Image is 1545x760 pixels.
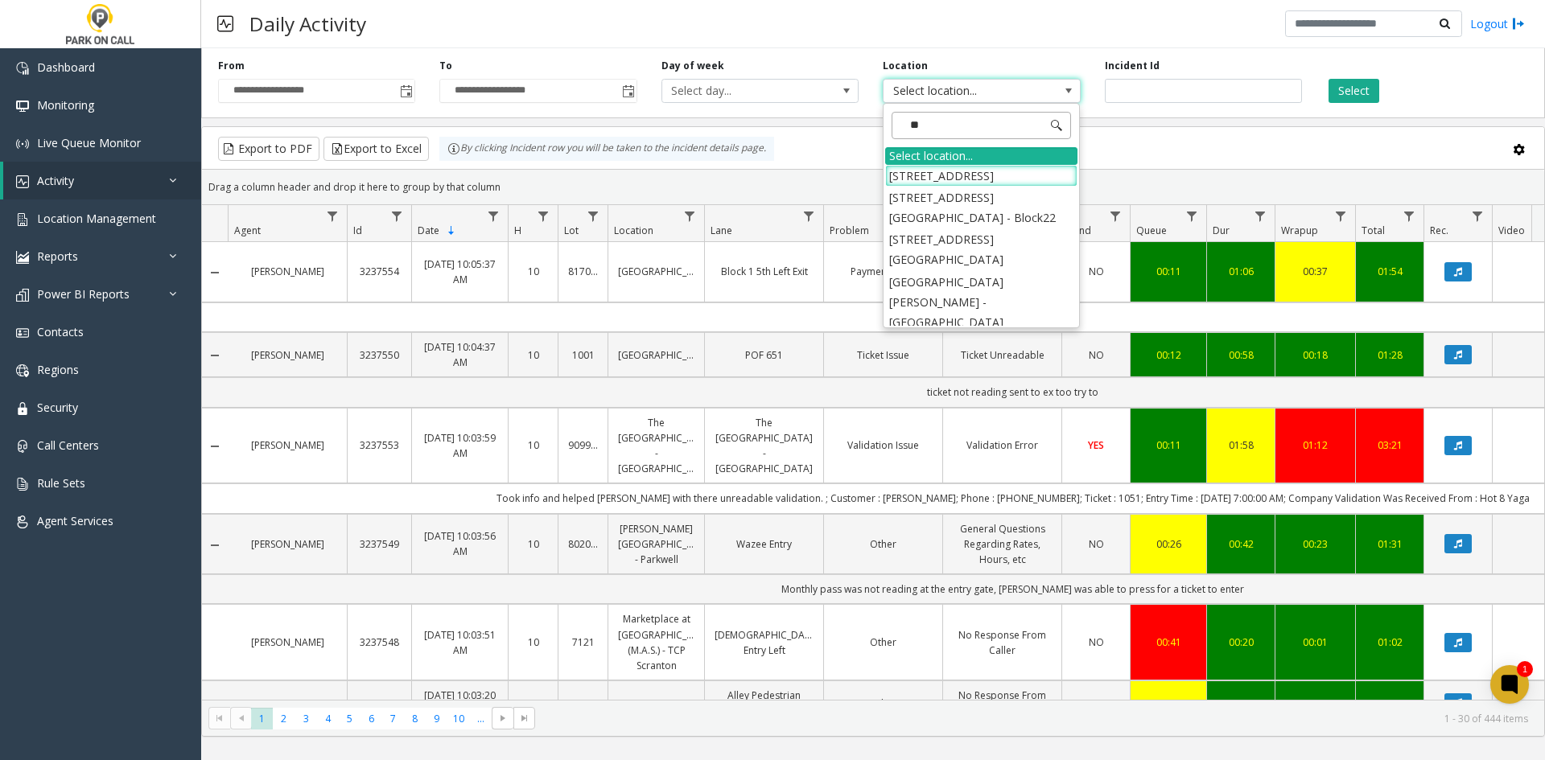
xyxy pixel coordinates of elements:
[439,137,774,161] div: By clicking Incident row you will be taken to the incident details page.
[218,137,319,161] button: Export to PDF
[1285,696,1345,711] a: 00:01
[885,228,1077,270] li: [STREET_ADDRESS][GEOGRAPHIC_DATA]
[798,205,820,227] a: Lane Filter Menu
[1072,347,1120,363] a: NO
[16,175,29,188] img: 'icon'
[533,205,554,227] a: H Filter Menu
[237,696,337,711] a: [PERSON_NAME]
[885,147,1077,165] div: Select location...
[1140,696,1197,711] div: 00:23
[37,475,85,491] span: Rule Sets
[564,224,579,237] span: Lot
[1072,635,1120,650] a: NO
[1105,59,1160,73] label: Incident Id
[1217,264,1265,279] a: 01:06
[518,264,548,279] a: 10
[16,289,29,302] img: 'icon'
[619,80,637,102] span: Toggle popup
[1089,696,1104,710] span: NO
[426,708,447,729] span: Page 9
[16,516,29,528] img: 'icon'
[1072,264,1120,279] a: NO
[1140,536,1197,552] a: 00:26
[237,264,337,279] a: [PERSON_NAME]
[1105,205,1127,227] a: Vend Filter Menu
[1089,265,1104,278] span: NO
[1329,79,1379,103] button: Select
[422,430,498,461] a: [DATE] 10:03:59 AM
[662,80,819,102] span: Select day...
[357,438,402,453] a: 3237553
[834,635,933,650] a: Other
[953,627,1052,658] a: No Response From Caller
[217,4,233,43] img: pageIcon
[1072,696,1120,711] a: NO
[1366,696,1414,711] a: 00:41
[568,536,598,552] a: 802020
[1467,205,1489,227] a: Rec. Filter Menu
[422,257,498,287] a: [DATE] 10:05:37 AM
[422,339,498,370] a: [DATE] 10:04:37 AM
[422,688,498,718] a: [DATE] 10:03:20 AM
[518,635,548,650] a: 10
[1140,438,1197,453] div: 00:11
[1362,224,1385,237] span: Total
[16,138,29,150] img: 'icon'
[618,264,694,279] a: [GEOGRAPHIC_DATA]
[295,708,317,729] span: Page 3
[1089,635,1104,649] span: NO
[1140,635,1197,650] a: 00:41
[16,62,29,75] img: 'icon'
[237,438,337,453] a: [PERSON_NAME]
[1140,347,1197,363] div: 00:12
[1217,696,1265,711] div: 00:17
[202,266,228,279] a: Collapse Details
[1470,15,1525,32] a: Logout
[1366,536,1414,552] a: 01:31
[1366,635,1414,650] div: 01:02
[1285,347,1345,363] div: 00:18
[37,135,141,150] span: Live Queue Monitor
[618,611,694,673] a: Marketplace at [GEOGRAPHIC_DATA] (M.A.S.) - TCP Scranton
[1217,438,1265,453] a: 01:58
[445,224,458,237] span: Sortable
[1285,635,1345,650] div: 00:01
[1517,661,1533,677] div: 1
[715,347,814,363] a: POF 651
[518,347,548,363] a: 10
[241,4,374,43] h3: Daily Activity
[323,137,429,161] button: Export to Excel
[496,712,509,725] span: Go to the next page
[1217,536,1265,552] a: 00:42
[339,708,360,729] span: Page 5
[885,271,1077,334] li: [GEOGRAPHIC_DATA][PERSON_NAME] - [GEOGRAPHIC_DATA]
[883,59,928,73] label: Location
[715,688,814,718] a: Alley Pedestrian Entrance
[1140,264,1197,279] a: 00:11
[834,264,933,279] a: Payment Issue
[353,224,362,237] span: Id
[1217,635,1265,650] div: 00:20
[661,59,724,73] label: Day of week
[37,362,79,377] span: Regions
[251,708,273,729] span: Page 1
[37,286,130,302] span: Power BI Reports
[422,528,498,559] a: [DATE] 10:03:56 AM
[1285,536,1345,552] div: 00:23
[16,478,29,491] img: 'icon'
[1213,224,1230,237] span: Dur
[1217,347,1265,363] a: 00:58
[422,627,498,658] a: [DATE] 10:03:51 AM
[1366,438,1414,453] a: 03:21
[1366,347,1414,363] a: 01:28
[1430,224,1448,237] span: Rec.
[397,80,414,102] span: Toggle popup
[202,440,228,453] a: Collapse Details
[830,224,869,237] span: Problem
[237,635,337,650] a: [PERSON_NAME]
